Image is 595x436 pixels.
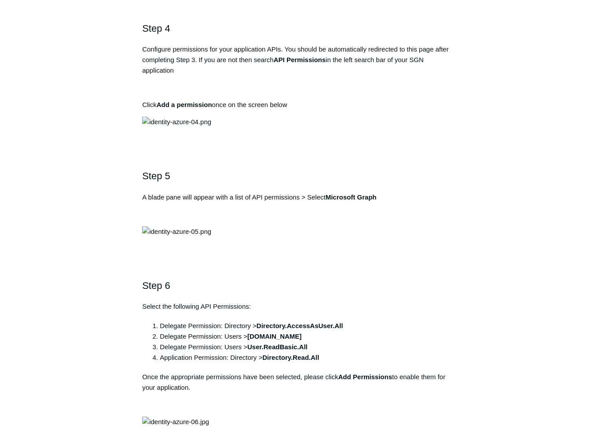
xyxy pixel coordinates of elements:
[142,372,453,393] p: Once the appropriate permissions have been selected, please click to enable them for your applica...
[160,331,453,342] li: Delegate Permission: Users >
[326,193,377,201] strong: Microsoft Graph
[247,333,301,340] strong: [DOMAIN_NAME]
[142,168,453,184] h2: Step 5
[142,226,211,237] img: identity-azure-05.png
[142,278,453,293] h2: Step 6
[257,322,343,329] strong: Directory.AccessAsUser.All
[142,44,453,76] p: Configure permissions for your application APIs. You should be automatically redirected to this p...
[338,373,392,381] strong: Add Permissions
[142,21,453,36] h2: Step 4
[142,301,453,312] p: Select the following API Permissions:
[262,354,319,361] strong: Directory.Read.All
[142,417,209,427] img: identity-azure-06.jpg
[247,343,308,351] strong: User.ReadBasic.All
[274,56,326,63] strong: API Permissions
[142,117,211,127] img: identity-azure-04.png
[142,100,453,110] p: Click once on the screen below
[142,192,453,203] p: A blade pane will appear with a list of API permissions > Select
[157,101,212,108] strong: Add a permission
[160,342,453,352] li: Delegate Permission: Users >
[160,321,453,331] li: Delegate Permission: Directory >
[160,352,453,363] li: Application Permission: Directory >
